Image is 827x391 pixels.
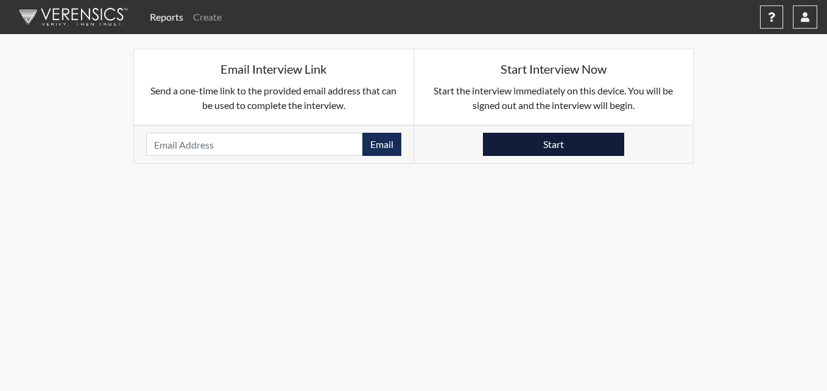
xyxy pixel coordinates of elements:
[146,133,363,156] input: Email Address
[426,62,681,76] h5: Start Interview Now
[188,5,227,29] a: Create
[426,83,681,113] p: Start the interview immediately on this device. You will be signed out and the interview will begin.
[362,133,401,156] button: Email
[483,133,624,156] button: Start
[146,62,401,76] h5: Email Interview Link
[146,83,401,113] p: Send a one-time link to the provided email address that can be used to complete the interview.
[145,5,188,29] a: Reports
